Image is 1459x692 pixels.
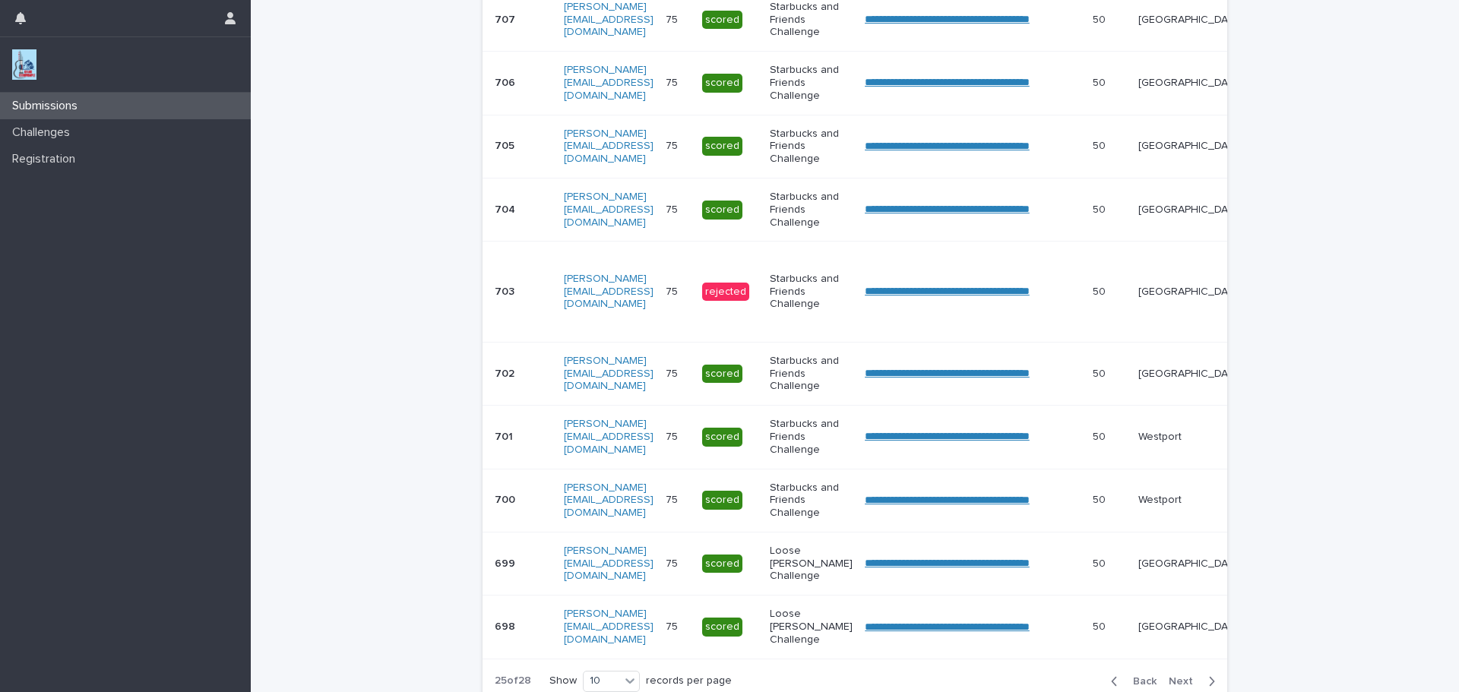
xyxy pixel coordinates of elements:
p: 75 [666,201,681,216]
a: [PERSON_NAME][EMAIL_ADDRESS][DOMAIN_NAME] [564,355,654,392]
p: [GEOGRAPHIC_DATA] [1138,558,1243,570]
a: [PERSON_NAME][EMAIL_ADDRESS][DOMAIN_NAME] [564,65,654,101]
div: rejected [702,283,749,302]
a: [PERSON_NAME][EMAIL_ADDRESS][DOMAIN_NAME] [564,419,654,455]
p: 50 [1093,283,1109,299]
a: [PERSON_NAME][EMAIL_ADDRESS][DOMAIN_NAME] [564,128,654,165]
a: [PERSON_NAME][EMAIL_ADDRESS][DOMAIN_NAME] [564,545,654,582]
p: Westport [1138,431,1243,444]
div: scored [702,618,742,637]
p: 50 [1093,74,1109,90]
p: 50 [1093,618,1109,634]
p: 703 [495,283,517,299]
span: Next [1169,676,1202,687]
div: scored [702,428,742,447]
p: Westport [1138,494,1243,507]
div: scored [702,74,742,93]
p: Starbucks and Friends Challenge [770,191,853,229]
p: Starbucks and Friends Challenge [770,273,853,311]
p: Starbucks and Friends Challenge [770,1,853,39]
p: 50 [1093,555,1109,570]
p: [GEOGRAPHIC_DATA] [1138,204,1243,216]
span: Back [1124,676,1157,687]
p: [GEOGRAPHIC_DATA] [1138,14,1243,27]
p: 702 [495,365,517,381]
p: Show [549,675,577,687]
p: 707 [495,11,518,27]
div: scored [702,491,742,510]
p: 75 [666,137,681,153]
p: 75 [666,428,681,444]
p: 75 [666,365,681,381]
p: Registration [6,152,87,166]
p: Starbucks and Friends Challenge [770,418,853,456]
div: scored [702,137,742,156]
div: scored [702,11,742,30]
p: 75 [666,283,681,299]
p: 704 [495,201,518,216]
p: [GEOGRAPHIC_DATA] [1138,621,1243,634]
p: 50 [1093,365,1109,381]
img: jxsLJbdS1eYBI7rVAS4p [12,49,36,80]
p: 75 [666,491,681,507]
p: [GEOGRAPHIC_DATA] [1138,368,1243,381]
p: 75 [666,618,681,634]
p: 75 [666,74,681,90]
p: 50 [1093,428,1109,444]
p: [GEOGRAPHIC_DATA] [1138,286,1243,299]
p: records per page [646,675,732,687]
div: scored [702,201,742,220]
button: Next [1163,675,1227,688]
p: 50 [1093,201,1109,216]
p: 50 [1093,491,1109,507]
p: Loose [PERSON_NAME] Challenge [770,545,853,583]
p: 699 [495,555,518,570]
p: 75 [666,555,681,570]
p: 50 [1093,11,1109,27]
p: Loose [PERSON_NAME] Challenge [770,608,853,646]
p: Challenges [6,125,82,140]
button: Back [1099,675,1163,688]
p: 50 [1093,137,1109,153]
p: 75 [666,11,681,27]
p: Starbucks and Friends Challenge [770,355,853,393]
div: scored [702,555,742,574]
div: 10 [584,673,620,689]
a: [PERSON_NAME][EMAIL_ADDRESS][DOMAIN_NAME] [564,608,654,645]
a: [PERSON_NAME][EMAIL_ADDRESS][DOMAIN_NAME] [564,482,654,519]
a: [PERSON_NAME][EMAIL_ADDRESS][DOMAIN_NAME] [564,273,654,310]
p: 705 [495,137,517,153]
a: [PERSON_NAME][EMAIL_ADDRESS][DOMAIN_NAME] [564,2,654,38]
p: 698 [495,618,518,634]
a: [PERSON_NAME][EMAIL_ADDRESS][DOMAIN_NAME] [564,191,654,228]
p: 701 [495,428,516,444]
p: 700 [495,491,518,507]
p: Starbucks and Friends Challenge [770,128,853,166]
p: [GEOGRAPHIC_DATA] [1138,77,1243,90]
p: 706 [495,74,518,90]
p: Starbucks and Friends Challenge [770,64,853,102]
p: Submissions [6,99,90,113]
p: Starbucks and Friends Challenge [770,482,853,520]
div: scored [702,365,742,384]
p: [GEOGRAPHIC_DATA] [1138,140,1243,153]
